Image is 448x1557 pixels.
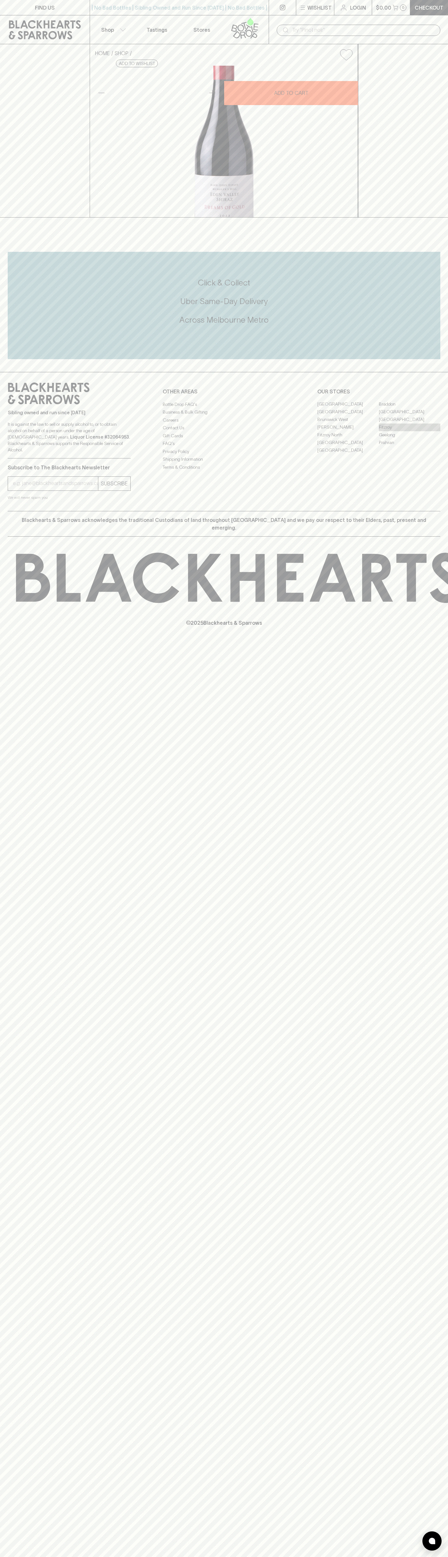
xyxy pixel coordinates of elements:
a: Fitzroy North [317,431,379,439]
a: Fitzroy [379,424,440,431]
img: 38093.png [90,66,358,217]
a: [PERSON_NAME] [317,424,379,431]
a: Careers [163,416,286,424]
a: Braddon [379,400,440,408]
button: SUBSCRIBE [98,477,130,490]
strong: Liquor License #32064953 [70,434,129,440]
p: We will never spam you [8,494,131,501]
p: It is against the law to sell or supply alcohol to, or to obtain alcohol on behalf of a person un... [8,421,131,453]
p: Blackhearts & Sparrows acknowledges the traditional Custodians of land throughout [GEOGRAPHIC_DAT... [12,516,436,531]
p: Login [350,4,366,12]
p: OTHER AREAS [163,388,286,395]
a: Terms & Conditions [163,463,286,471]
img: bubble-icon [429,1538,435,1544]
p: 0 [402,6,404,9]
a: Brunswick West [317,416,379,424]
p: Tastings [147,26,167,34]
a: [GEOGRAPHIC_DATA] [317,447,379,454]
a: Gift Cards [163,432,286,440]
a: HOME [95,50,110,56]
h5: Click & Collect [8,277,440,288]
a: Contact Us [163,424,286,432]
button: Add to wishlist [338,47,355,63]
p: Checkout [415,4,444,12]
p: Subscribe to The Blackhearts Newsletter [8,464,131,471]
p: SUBSCRIBE [101,480,128,487]
a: Shipping Information [163,456,286,463]
p: OUR STORES [317,388,440,395]
a: [GEOGRAPHIC_DATA] [317,439,379,447]
a: Stores [179,15,224,44]
input: e.g. jane@blackheartsandsparrows.com.au [13,478,98,489]
h5: Uber Same-Day Delivery [8,296,440,307]
a: FAQ's [163,440,286,448]
p: Stores [193,26,210,34]
button: ADD TO CART [224,81,358,105]
a: Business & Bulk Gifting [163,408,286,416]
a: Tastings [134,15,179,44]
p: Wishlist [307,4,332,12]
a: Geelong [379,431,440,439]
a: SHOP [115,50,128,56]
a: Prahran [379,439,440,447]
input: Try "Pinot noir" [292,25,435,35]
p: $0.00 [376,4,391,12]
button: Shop [90,15,135,44]
div: Call to action block [8,252,440,359]
a: Bottle Drop FAQ's [163,400,286,408]
button: Add to wishlist [116,60,158,67]
h5: Across Melbourne Metro [8,315,440,325]
p: Sibling owned and run since [DATE] [8,409,131,416]
a: [GEOGRAPHIC_DATA] [379,408,440,416]
a: Privacy Policy [163,448,286,455]
p: ADD TO CART [274,89,308,97]
a: [GEOGRAPHIC_DATA] [379,416,440,424]
p: Shop [101,26,114,34]
a: [GEOGRAPHIC_DATA] [317,408,379,416]
p: FIND US [35,4,55,12]
a: [GEOGRAPHIC_DATA] [317,400,379,408]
